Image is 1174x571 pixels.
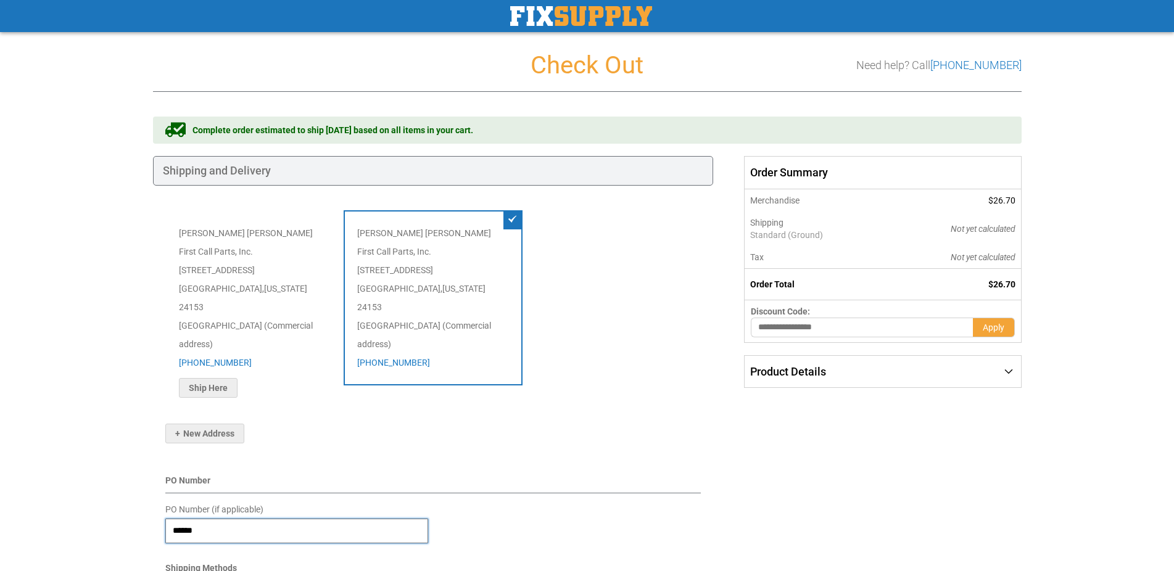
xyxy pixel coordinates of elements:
div: PO Number [165,474,701,493]
th: Tax [745,246,890,269]
span: Discount Code: [751,306,810,316]
th: Merchandise [745,189,890,212]
button: Apply [973,318,1015,337]
img: Fix Industrial Supply [510,6,652,26]
button: New Address [165,424,244,443]
a: store logo [510,6,652,26]
span: Order Summary [744,156,1021,189]
a: [PHONE_NUMBER] [930,59,1022,72]
button: Ship Here [179,378,238,398]
a: [PHONE_NUMBER] [357,358,430,368]
strong: Order Total [750,279,795,289]
span: Not yet calculated [951,252,1015,262]
span: Product Details [750,365,826,378]
span: Standard (Ground) [750,229,883,241]
span: New Address [175,429,234,438]
span: $26.70 [988,279,1015,289]
span: Shipping [750,218,783,228]
span: [US_STATE] [442,284,486,294]
a: [PHONE_NUMBER] [179,358,252,368]
h3: Need help? Call [856,59,1022,72]
span: $26.70 [988,195,1015,205]
h1: Check Out [153,52,1022,79]
span: [US_STATE] [264,284,307,294]
span: PO Number (if applicable) [165,504,263,514]
div: [PERSON_NAME] [PERSON_NAME] First Call Parts, Inc. [STREET_ADDRESS] [GEOGRAPHIC_DATA] , 24153 [GE... [165,210,344,411]
span: Complete order estimated to ship [DATE] based on all items in your cart. [192,124,473,136]
span: Not yet calculated [951,224,1015,234]
div: [PERSON_NAME] [PERSON_NAME] First Call Parts, Inc. [STREET_ADDRESS] [GEOGRAPHIC_DATA] , 24153 [GE... [344,210,523,385]
span: Ship Here [189,383,228,393]
span: Apply [983,322,1004,332]
div: Shipping and Delivery [153,156,714,186]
